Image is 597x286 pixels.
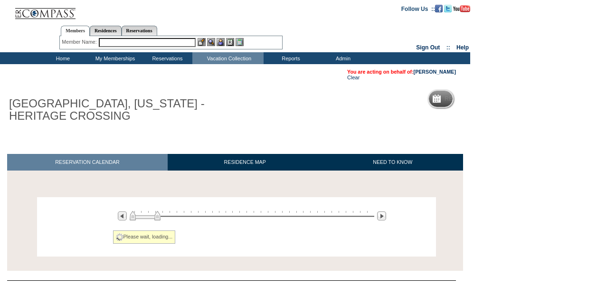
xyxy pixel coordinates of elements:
[226,38,234,46] img: Reservations
[401,5,435,12] td: Follow Us ::
[264,52,316,64] td: Reports
[453,5,470,11] a: Subscribe to our YouTube Channel
[414,69,456,75] a: [PERSON_NAME]
[444,5,452,11] a: Follow us on Twitter
[347,75,360,80] a: Clear
[116,233,123,241] img: spinner2.gif
[198,38,206,46] img: b_edit.gif
[118,211,127,220] img: Previous
[36,52,88,64] td: Home
[7,154,168,171] a: RESERVATION CALENDAR
[113,230,176,244] div: Please wait, loading...
[322,154,463,171] a: NEED TO KNOW
[61,26,90,36] a: Members
[88,52,140,64] td: My Memberships
[62,38,98,46] div: Member Name:
[236,38,244,46] img: b_calculator.gif
[444,5,452,12] img: Follow us on Twitter
[377,211,386,220] img: Next
[90,26,122,36] a: Residences
[168,154,322,171] a: RESIDENCE MAP
[456,44,469,51] a: Help
[347,69,456,75] span: You are acting on behalf of:
[316,52,368,64] td: Admin
[192,52,264,64] td: Vacation Collection
[140,52,192,64] td: Reservations
[435,5,443,12] img: Become our fan on Facebook
[416,44,440,51] a: Sign Out
[7,95,220,124] h1: [GEOGRAPHIC_DATA], [US_STATE] - HERITAGE CROSSING
[207,38,215,46] img: View
[217,38,225,46] img: Impersonate
[446,44,450,51] span: ::
[122,26,157,36] a: Reservations
[435,5,443,11] a: Become our fan on Facebook
[453,5,470,12] img: Subscribe to our YouTube Channel
[445,96,517,102] h5: Reservation Calendar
